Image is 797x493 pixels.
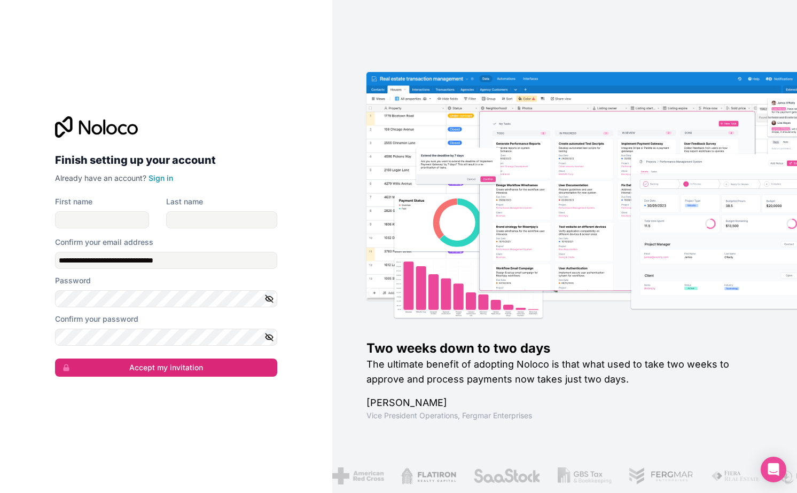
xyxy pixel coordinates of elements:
[366,340,763,357] h1: Two weeks down to two days
[55,252,277,269] input: Email address
[366,395,763,410] h1: [PERSON_NAME]
[149,173,173,182] a: Sign in
[710,467,761,484] img: /assets/fiera-fwj2N5v4.png
[166,196,203,207] label: Last name
[55,211,149,228] input: given-name
[557,467,612,484] img: /assets/gbstax-C-GtDUiK.png
[366,410,763,421] h1: Vice President Operations , Fergmar Enterprises
[473,467,540,484] img: /assets/saastock-C6Zbiodz.png
[166,211,277,228] input: family-name
[55,314,138,324] label: Confirm your password
[628,467,693,484] img: /assets/fergmar-CudnrXN5.png
[332,467,384,484] img: /assets/american-red-cross-BAupjrZR.png
[55,150,277,170] h2: Finish setting up your account
[55,275,91,286] label: Password
[401,467,456,484] img: /assets/flatiron-C8eUkumj.png
[55,237,153,248] label: Confirm your email address
[55,196,92,207] label: First name
[761,457,786,482] div: Open Intercom Messenger
[55,173,146,182] span: Already have an account?
[55,329,277,346] input: Confirm password
[366,357,763,387] h2: The ultimate benefit of adopting Noloco is that what used to take two weeks to approve and proces...
[55,359,277,377] button: Accept my invitation
[55,290,277,307] input: Password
